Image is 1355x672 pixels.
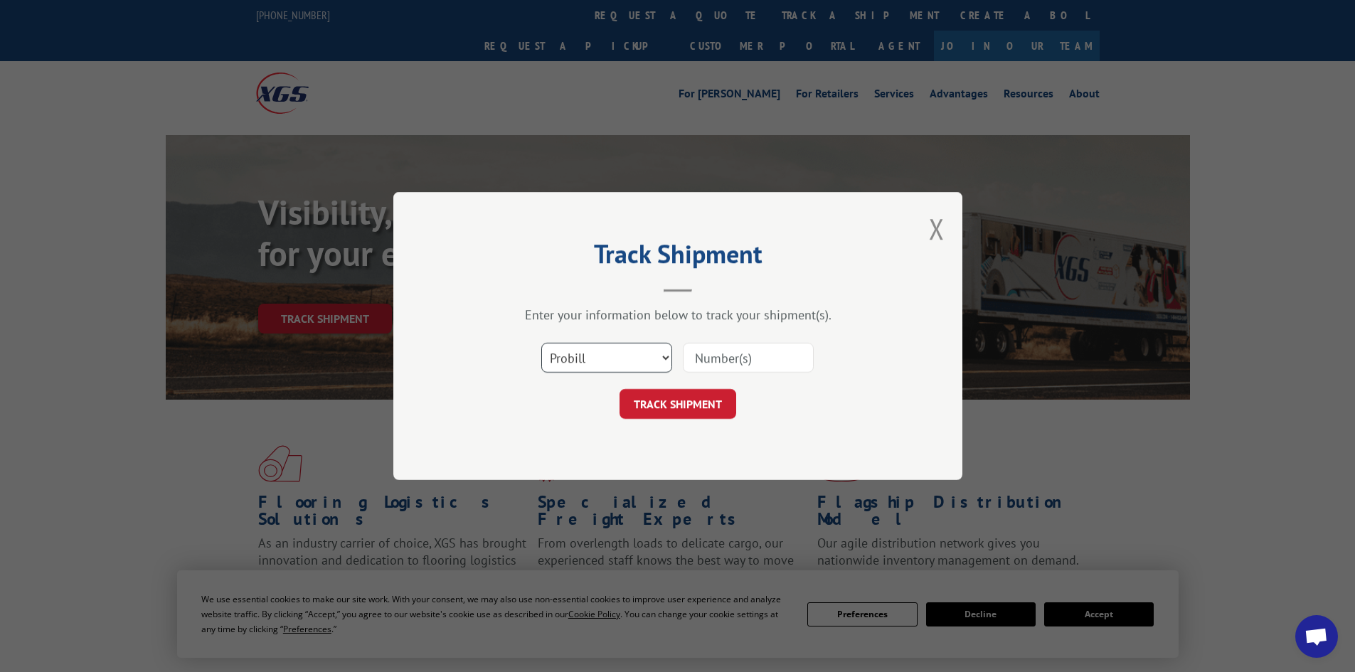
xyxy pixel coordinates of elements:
button: Close modal [929,210,945,247]
div: Open chat [1295,615,1338,658]
input: Number(s) [683,343,814,373]
h2: Track Shipment [464,244,891,271]
button: TRACK SHIPMENT [620,389,736,419]
div: Enter your information below to track your shipment(s). [464,306,891,323]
